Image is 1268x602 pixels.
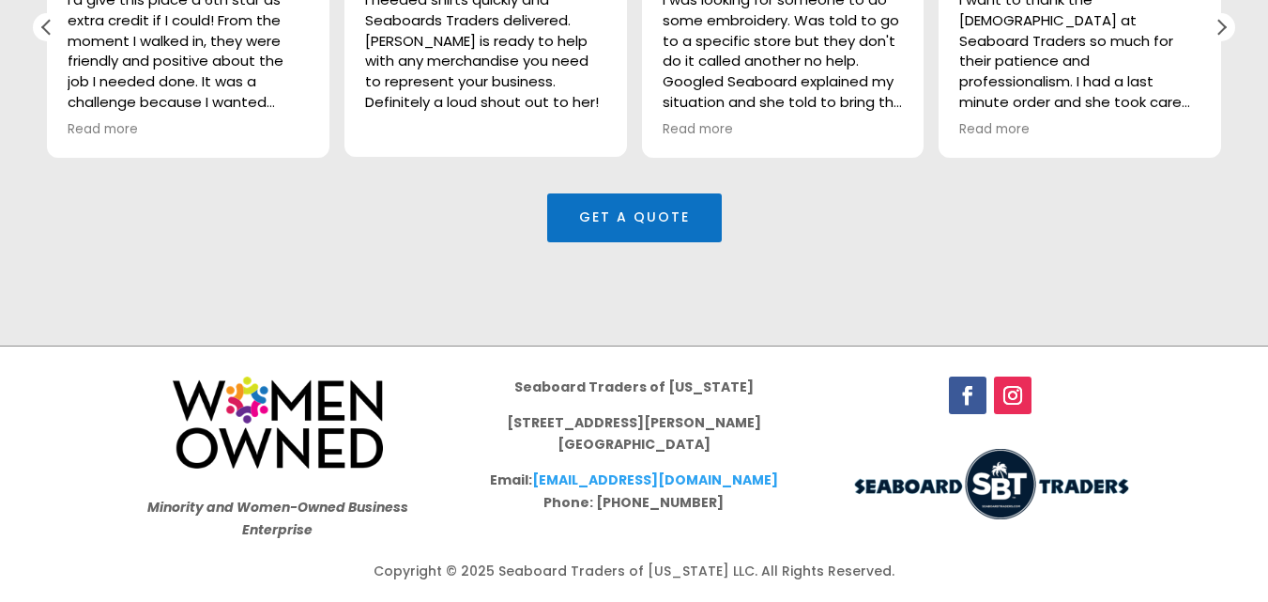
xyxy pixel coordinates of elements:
p: Email: Phone: [PHONE_NUMBER] [483,470,784,515]
img: women-owned-logo [173,377,383,470]
img: LOGO-use-300x75 [849,449,1131,519]
div: Copyright © 2025 Seaboard Traders of [US_STATE] LLC. All Rights Reserved. [128,561,1141,583]
p: Seaboard Traders of [US_STATE] [483,377,784,412]
div: Previous review [33,13,61,41]
a: [EMAIL_ADDRESS][DOMAIN_NAME] [532,471,778,489]
span: Read more [68,121,138,139]
a: Follow on Instagram [994,377,1031,414]
a: Follow on Facebook [949,377,986,414]
span: Read more [663,121,733,139]
span: Read more [959,121,1030,139]
div: Next review [1207,13,1235,41]
p: Minority and Women-Owned Business Enterprise [128,497,428,542]
p: [STREET_ADDRESS][PERSON_NAME] [GEOGRAPHIC_DATA] [483,412,784,471]
a: Get a Quote [547,193,722,242]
